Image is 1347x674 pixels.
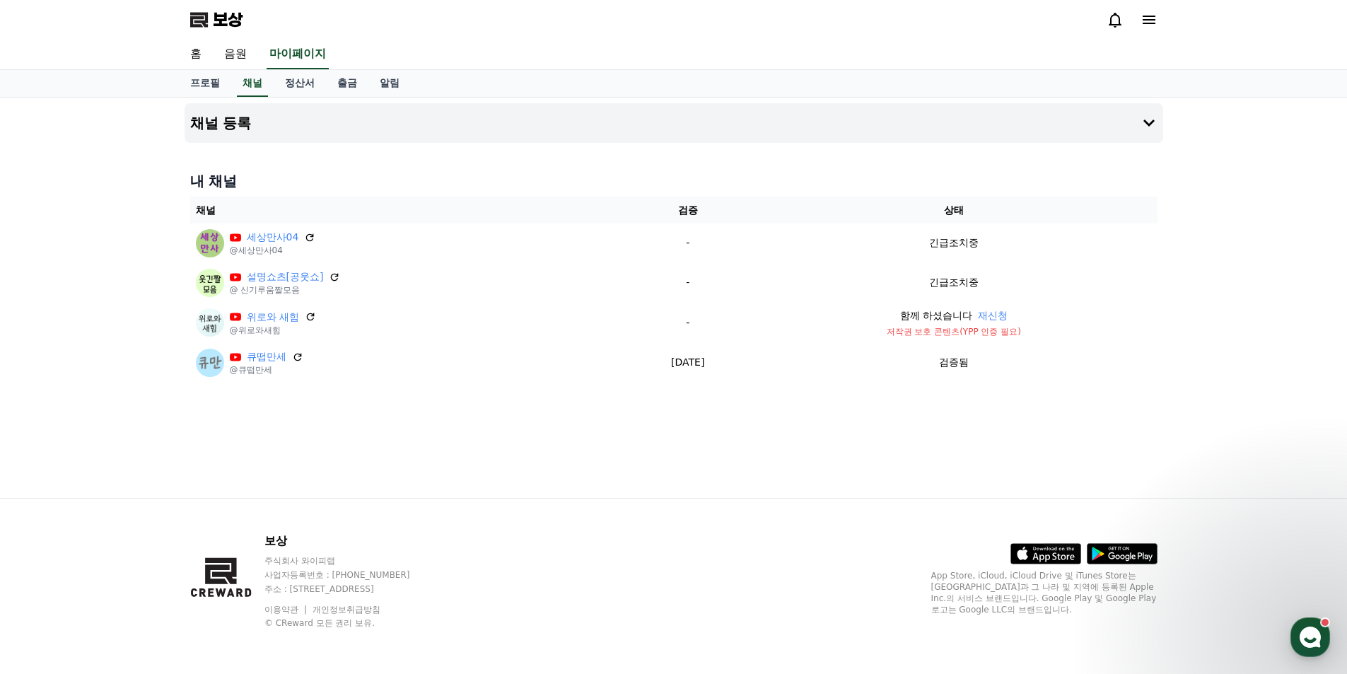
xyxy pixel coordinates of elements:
font: @위로와새힘 [230,325,281,335]
font: 주소 : [STREET_ADDRESS] [264,584,374,594]
img: 세상만사04 [196,229,224,257]
font: 음원 [224,47,247,60]
a: 위로와 새힘 [247,310,299,325]
font: 함께 하셨습니다 [900,310,972,321]
font: 큐떱만세 [247,351,286,362]
a: 마이페이지 [267,40,329,69]
font: 저작권 보호 콘텐츠(YPP 인증 필요) [887,327,1021,337]
font: 재신청 [978,310,1008,321]
img: 큐떱만세 [196,349,224,377]
font: 채널 [243,77,262,88]
font: 프로필 [190,77,220,88]
font: 위로와 새힘 [247,311,299,323]
font: 채널 [196,204,216,216]
font: - [686,237,689,248]
font: 보상 [264,534,287,547]
a: 채널 [237,70,268,97]
font: [DATE] [671,356,704,368]
font: 정산서 [285,77,315,88]
img: 위로와 새힘 [196,308,224,337]
a: 알림 [368,70,411,97]
a: 설명쇼츠[공웃쇼] [247,269,324,284]
font: - [686,277,689,288]
font: 검증 [678,204,698,216]
font: 세상만사04 [247,231,299,243]
a: 보상 [190,8,243,31]
font: - [686,317,689,328]
a: 정산서 [274,70,326,97]
font: 보상 [213,10,243,30]
font: 출금 [337,77,357,88]
a: 홈 [179,40,213,69]
font: 이용약관 [264,605,298,615]
font: 주식회사 와이피랩 [264,556,335,566]
font: 홈 [190,47,202,60]
a: 음원 [213,40,258,69]
font: @ 신기루움짤모음 [230,285,301,295]
font: @세상만사04 [230,245,283,255]
font: © CReward 모든 권리 보유. [264,618,375,628]
font: 긴급조치중 [929,237,979,248]
img: 설명쇼츠[공웃쇼] [196,269,224,297]
font: 설명쇼츠[공웃쇼] [247,271,324,282]
font: 마이페이지 [269,47,326,60]
font: @큐떱만세 [230,365,272,375]
a: 개인정보취급방침 [313,605,380,615]
font: 내 채널 [190,173,238,190]
font: 긴급조치중 [929,277,979,288]
font: App Store, iCloud, iCloud Drive 및 iTunes Store는 [GEOGRAPHIC_DATA]과 그 나라 및 지역에 등록된 Apple Inc.의 서비스... [931,571,1157,615]
font: 검증됨 [939,356,969,368]
font: 알림 [380,77,400,88]
a: 출금 [326,70,368,97]
a: 이용약관 [264,605,309,615]
button: 재신청 [978,308,1008,323]
a: 큐떱만세 [247,349,286,364]
a: 프로필 [179,70,231,97]
font: 채널 등록 [190,115,252,132]
button: 채널 등록 [185,103,1163,143]
font: 사업자등록번호 : [PHONE_NUMBER] [264,570,410,580]
font: 상태 [944,204,964,216]
a: 세상만사04 [247,230,299,245]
